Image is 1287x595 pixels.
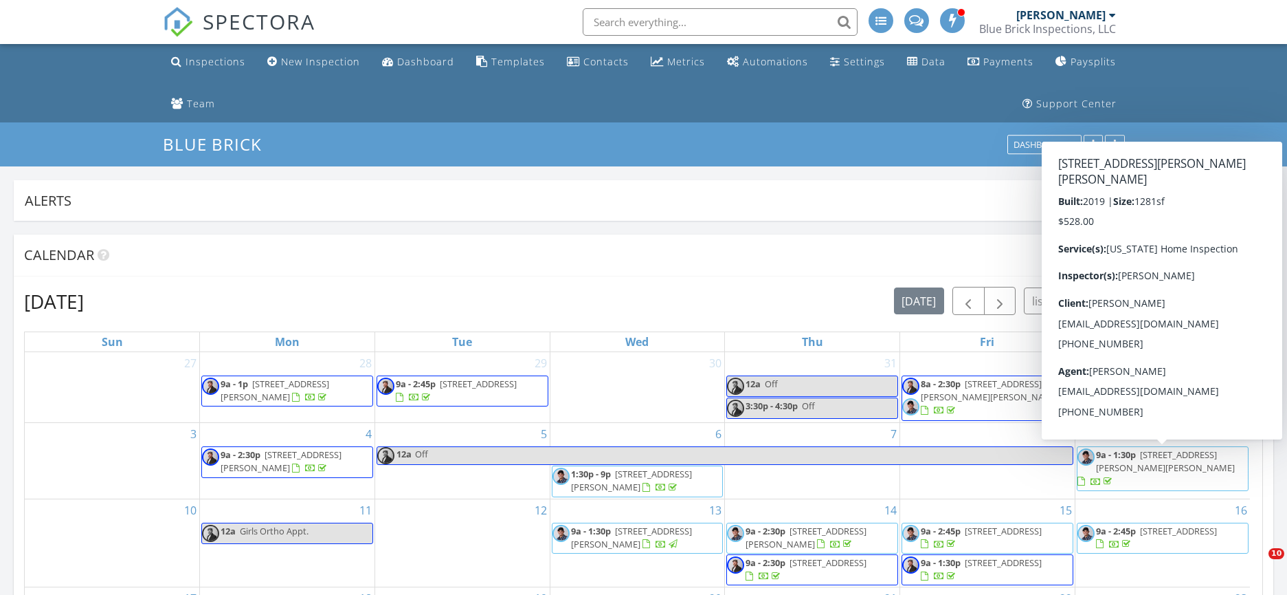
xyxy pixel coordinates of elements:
td: Go to July 28, 2025 [200,352,375,423]
div: Support Center [1036,97,1117,110]
a: 9a - 2:30p [STREET_ADDRESS][PERSON_NAME] [201,446,373,477]
img: simonvoight1.jpg [202,525,219,542]
span: 3:30p - 4:30p [746,400,798,412]
button: Previous month [952,287,985,315]
img: simonvoight1.jpg [202,448,219,466]
a: 9a - 1:30p [STREET_ADDRESS][PERSON_NAME] [552,523,724,554]
a: Go to July 28, 2025 [357,352,374,374]
button: Next month [984,287,1016,315]
td: Go to August 16, 2025 [1075,499,1250,587]
div: Templates [491,55,545,68]
button: day [1054,288,1088,314]
button: [DATE] [894,288,944,314]
td: Go to August 11, 2025 [200,499,375,587]
a: 9a - 1:30p [STREET_ADDRESS] [921,556,1042,582]
div: Paysplits [1071,55,1116,68]
a: Tuesday [449,332,475,351]
a: 9a - 2:45p [STREET_ADDRESS] [902,523,1073,554]
a: Wednesday [623,332,651,351]
span: [STREET_ADDRESS][PERSON_NAME] [221,448,342,474]
img: danielbaca1.jpg [902,525,919,542]
span: 12a [746,378,761,390]
span: [STREET_ADDRESS][PERSON_NAME][PERSON_NAME] [921,378,1060,403]
a: Saturday [1151,332,1174,351]
a: Data [902,50,951,75]
span: [STREET_ADDRESS] [1140,525,1217,537]
span: [STREET_ADDRESS][PERSON_NAME] [746,525,866,550]
img: danielbaca1.jpg [727,525,744,542]
a: Go to August 8, 2025 [1063,423,1075,445]
td: Go to August 5, 2025 [374,423,550,499]
a: Dashboard [377,50,460,75]
div: Payments [983,55,1033,68]
span: [STREET_ADDRESS] [965,525,1042,537]
td: Go to August 10, 2025 [25,499,200,587]
span: 9a - 2:30p [221,448,260,461]
span: [STREET_ADDRESS][PERSON_NAME] [221,378,329,403]
span: 9a - 1:30p [571,525,611,537]
img: simonvoight1.jpg [377,378,394,395]
img: danielbaca1.jpg [552,468,570,485]
img: simonvoight1.jpg [902,378,919,395]
a: Settings [825,50,891,75]
a: Metrics [645,50,710,75]
td: Go to August 8, 2025 [900,423,1075,499]
a: Go to August 3, 2025 [188,423,199,445]
span: Girls Ortho Appt. [240,525,309,537]
a: Go to August 15, 2025 [1057,499,1075,521]
td: Go to July 31, 2025 [725,352,900,423]
td: Go to August 3, 2025 [25,423,200,499]
img: simonvoight1.jpg [202,378,219,395]
td: Go to July 27, 2025 [25,352,200,423]
a: Go to August 11, 2025 [357,499,374,521]
a: Support Center [1017,91,1122,117]
a: Go to August 13, 2025 [706,499,724,521]
a: Monday [272,332,302,351]
span: 9a - 2:45p [396,378,436,390]
span: 9a - 1:30p [1096,448,1136,461]
a: Friday [977,332,997,351]
button: month [1212,288,1263,314]
img: danielbaca1.jpg [552,525,570,542]
td: Go to August 13, 2025 [550,499,725,587]
a: 9a - 2:30p [STREET_ADDRESS] [746,556,866,582]
a: 8a - 2:30p [STREET_ADDRESS][PERSON_NAME][PERSON_NAME] [921,378,1060,416]
div: Settings [844,55,885,68]
span: Calendar [24,246,94,264]
a: Automations (Advanced) [721,50,814,75]
a: Blue Brick [163,133,273,155]
a: 8a - 2:30p [STREET_ADDRESS][PERSON_NAME][PERSON_NAME] [902,376,1073,421]
span: Off [802,400,815,412]
a: New Inspection [262,50,366,75]
td: Go to August 6, 2025 [550,423,725,499]
a: Thursday [799,332,826,351]
button: 4 wk [1174,288,1213,314]
td: Go to August 7, 2025 [725,423,900,499]
a: Go to July 29, 2025 [532,352,550,374]
a: Go to August 2, 2025 [1238,352,1250,374]
a: 9a - 1:30p [STREET_ADDRESS][PERSON_NAME] [571,525,692,550]
a: 9a - 2:30p [STREET_ADDRESS] [726,554,898,585]
a: Go to August 7, 2025 [888,423,899,445]
span: [STREET_ADDRESS][PERSON_NAME] [571,525,692,550]
a: 9a - 1p [STREET_ADDRESS][PERSON_NAME] [201,376,373,407]
a: 9a - 2:45p [STREET_ADDRESS] [921,525,1042,550]
a: Go to August 1, 2025 [1063,352,1075,374]
button: cal wk [1129,288,1176,314]
a: Sunday [99,332,126,351]
span: [STREET_ADDRESS][PERSON_NAME][PERSON_NAME] [1096,448,1235,474]
a: Inspections [166,50,251,75]
span: [STREET_ADDRESS] [965,556,1042,569]
td: Go to July 29, 2025 [374,352,550,423]
span: [STREET_ADDRESS] [440,378,517,390]
a: 9a - 2:45p [STREET_ADDRESS] [377,376,548,407]
a: 9a - 2:45p [STREET_ADDRESS] [1096,525,1217,550]
button: week [1088,288,1130,314]
a: Go to August 14, 2025 [882,499,899,521]
a: 9a - 2:45p [STREET_ADDRESS] [1077,523,1249,554]
a: 9a - 1:30p [STREET_ADDRESS] [902,554,1073,585]
a: SPECTORA [163,19,315,47]
a: 9a - 2:30p [STREET_ADDRESS][PERSON_NAME] [221,448,342,474]
img: The Best Home Inspection Software - Spectora [163,7,193,37]
a: 9a - 2:45p [STREET_ADDRESS] [396,378,517,403]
